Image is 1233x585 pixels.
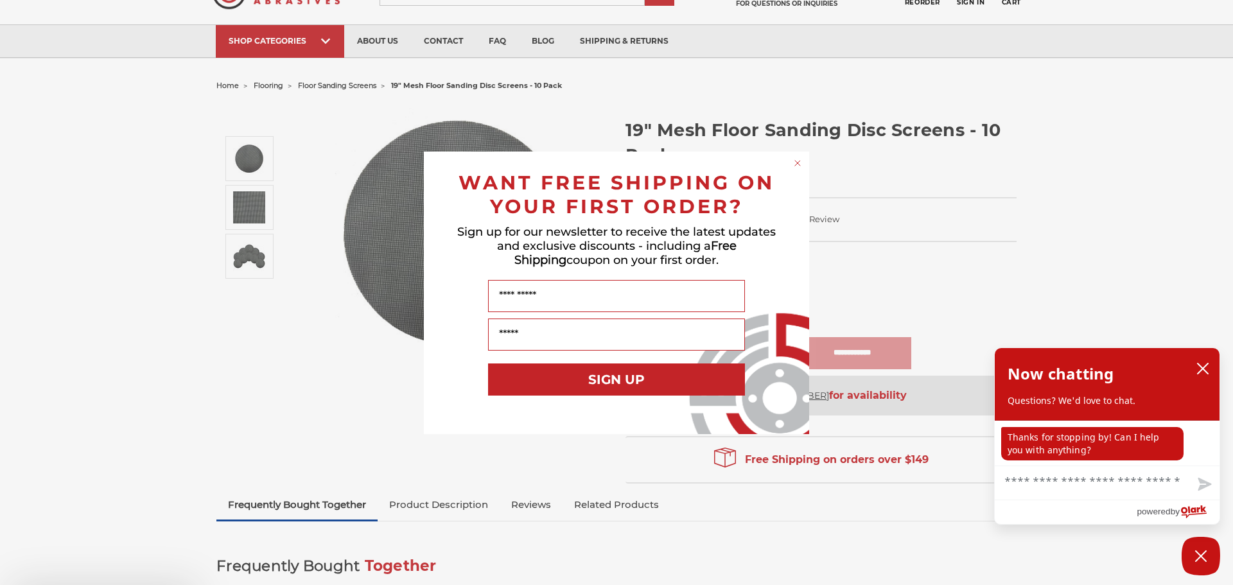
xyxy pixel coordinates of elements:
[1001,427,1184,460] p: Thanks for stopping by! Can I help you with anything?
[459,171,774,218] span: WANT FREE SHIPPING ON YOUR FIRST ORDER?
[1182,537,1220,575] button: Close Chatbox
[488,363,745,396] button: SIGN UP
[1171,503,1180,520] span: by
[995,421,1220,466] div: chat
[791,157,804,170] button: Close dialog
[1187,470,1220,500] button: Send message
[457,225,776,267] span: Sign up for our newsletter to receive the latest updates and exclusive discounts - including a co...
[994,347,1220,525] div: olark chatbox
[1193,359,1213,378] button: close chatbox
[1137,500,1220,524] a: Powered by Olark
[1137,503,1170,520] span: powered
[514,239,737,267] span: Free Shipping
[1008,361,1114,387] h2: Now chatting
[1008,394,1207,407] p: Questions? We'd love to chat.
